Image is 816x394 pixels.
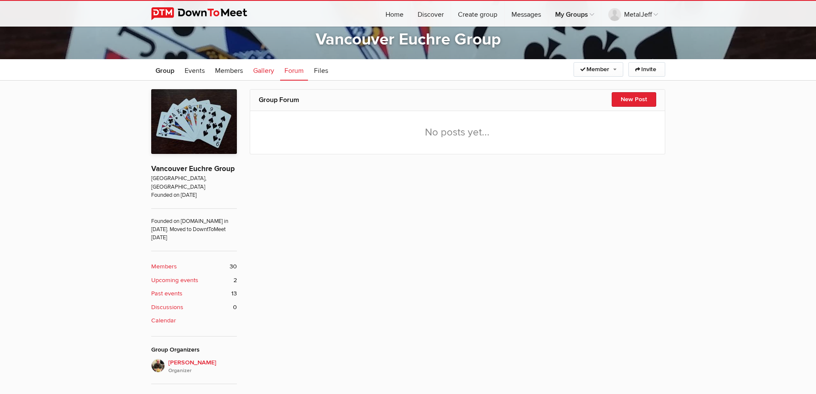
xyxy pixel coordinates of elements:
span: Files [314,66,328,75]
a: Messages [505,1,548,27]
a: Discover [411,1,451,27]
span: Forum [284,66,304,75]
i: Organizer [168,367,237,375]
span: 13 [231,289,237,298]
a: Member [574,62,623,77]
div: Group Organizers [151,345,237,355]
b: Past events [151,289,182,298]
span: Founded on [DOMAIN_NAME] in [DATE]. Moved to DowntToMeet [DATE] [151,208,237,242]
a: Past events 13 [151,289,237,298]
a: Group [151,59,179,81]
span: [PERSON_NAME] [168,358,237,375]
a: Calendar [151,316,237,325]
a: Events [180,59,209,81]
img: Keith Paterson [151,359,165,373]
b: Discussions [151,303,183,312]
img: DownToMeet [151,7,260,20]
a: Discussions 0 [151,303,237,312]
span: 30 [230,262,237,271]
a: Forum [280,59,308,81]
img: Vancouver Euchre Group [151,89,237,154]
a: Files [310,59,332,81]
a: Gallery [249,59,278,81]
span: 2 [233,276,237,285]
a: Members 30 [151,262,237,271]
span: [GEOGRAPHIC_DATA], [GEOGRAPHIC_DATA] [151,174,237,191]
a: Vancouver Euchre Group [316,30,501,49]
span: Members [215,66,243,75]
div: No posts yet... [250,111,665,154]
span: 0 [233,303,237,312]
button: New Post [612,92,656,107]
b: Members [151,262,177,271]
b: Upcoming events [151,276,198,285]
a: Vancouver Euchre Group [151,164,235,173]
a: Create group [451,1,504,27]
span: Group [155,66,174,75]
a: Home [379,1,410,27]
a: Members [211,59,247,81]
a: MetalJeff [601,1,665,27]
span: Events [185,66,205,75]
a: My Groups [548,1,601,27]
a: Invite [628,62,665,77]
h2: Group Forum [259,90,656,110]
a: Upcoming events 2 [151,276,237,285]
a: [PERSON_NAME]Organizer [151,359,237,375]
span: Founded on [DATE] [151,191,237,199]
b: Calendar [151,316,176,325]
span: Gallery [253,66,274,75]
